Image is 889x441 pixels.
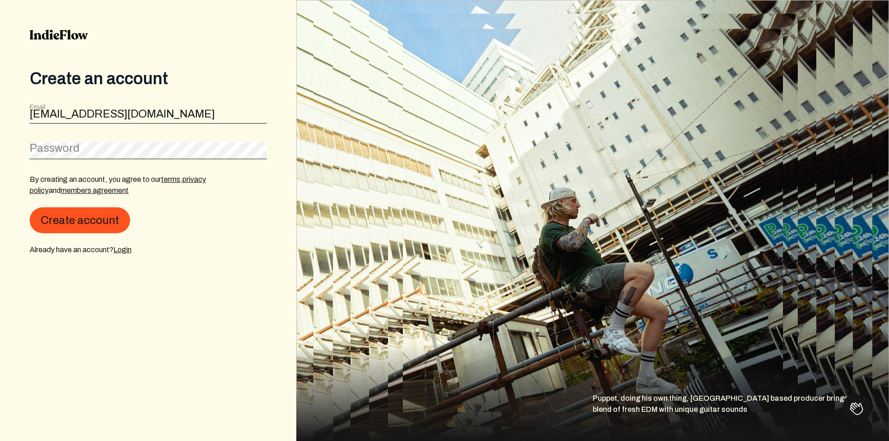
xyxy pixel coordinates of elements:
[843,395,870,422] iframe: Toggle Customer Support
[593,393,889,441] div: Puppet, doing his own thing, [GEOGRAPHIC_DATA] based producer brings in a blend of fresh EDM with...
[30,244,267,255] div: Already have an account?
[113,246,131,254] a: Login
[161,175,180,183] a: terms
[30,207,130,233] button: Create account
[30,30,88,40] img: indieflow-logo-black.svg
[30,69,267,88] div: Create an account
[30,103,45,112] label: Email
[30,174,267,196] p: By creating an account, you agree to our , and
[61,186,129,194] a: members agreement
[30,141,80,155] label: Password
